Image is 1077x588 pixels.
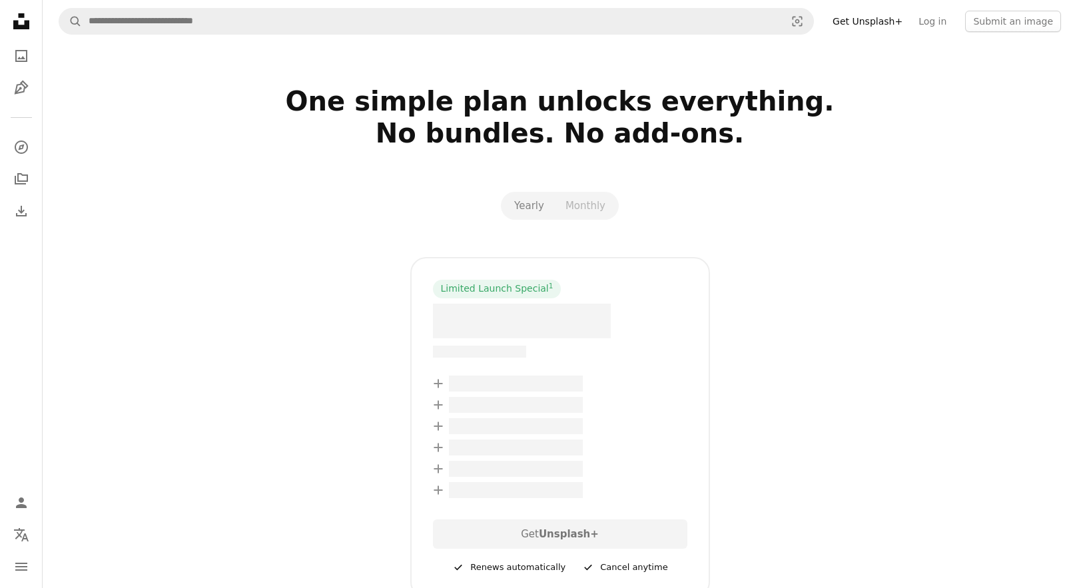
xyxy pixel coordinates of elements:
[131,85,989,181] h2: One simple plan unlocks everything. No bundles. No add-ons.
[449,376,583,392] span: – –––– –––– ––– ––– –––– ––––
[8,43,35,69] a: Photos
[449,440,583,455] span: – –––– –––– ––– ––– –––– ––––
[449,482,583,498] span: – –––– –––– ––– ––– –––– ––––
[8,198,35,224] a: Download History
[8,8,35,37] a: Home — Unsplash
[433,280,561,298] div: Limited Launch Special
[8,553,35,580] button: Menu
[8,134,35,160] a: Explore
[910,11,954,32] a: Log in
[433,346,527,358] span: –– –––– –––– –––– ––
[8,166,35,192] a: Collections
[549,282,553,290] sup: 1
[8,489,35,516] a: Log in / Sign up
[433,519,687,549] div: Get
[8,521,35,548] button: Language
[452,559,565,575] div: Renews automatically
[449,461,583,477] span: – –––– –––– ––– ––– –––– ––––
[546,282,556,296] a: 1
[825,11,910,32] a: Get Unsplash+
[449,397,583,413] span: – –––– –––– ––– ––– –––– ––––
[8,75,35,101] a: Illustrations
[59,9,82,34] button: Search Unsplash
[965,11,1061,32] button: Submit an image
[59,8,814,35] form: Find visuals sitewide
[504,194,555,217] button: Yearly
[449,418,583,434] span: – –––– –––– ––– ––– –––– ––––
[781,9,813,34] button: Visual search
[539,528,599,540] strong: Unsplash+
[555,194,616,217] button: Monthly
[581,559,667,575] div: Cancel anytime
[433,304,611,338] span: – –––– ––––.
